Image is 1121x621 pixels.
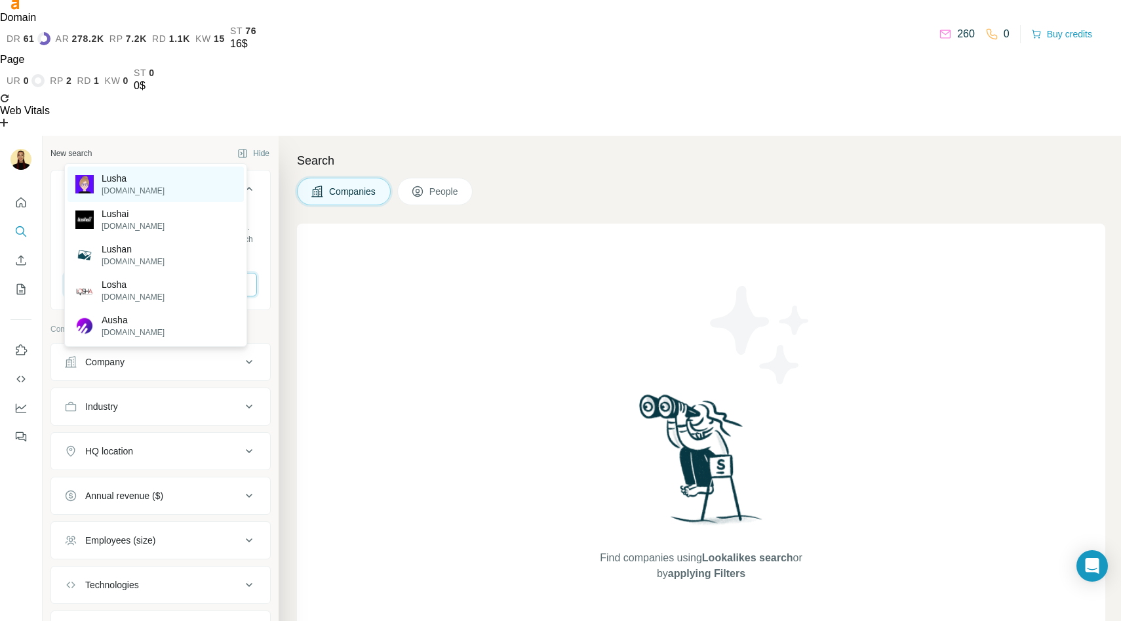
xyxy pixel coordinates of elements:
a: st0 [134,68,155,78]
span: 15 [214,33,225,44]
div: Industry [85,400,118,413]
a: dr61 [7,32,50,45]
span: dr [7,33,21,44]
p: Losha [102,278,165,291]
img: Surfe Illustration - Woman searching with binoculars [633,391,770,537]
button: Annual revenue ($) [51,480,270,511]
button: Hide [228,144,279,163]
button: Dashboard [10,396,31,420]
span: People [429,185,460,198]
button: Search [10,220,31,243]
span: st [134,68,146,78]
button: Company lookalikes [51,173,270,210]
span: kw [195,33,211,44]
img: Lushan [75,246,94,264]
p: [DOMAIN_NAME] [102,291,165,303]
a: ar278.2K [56,33,104,44]
p: [DOMAIN_NAME] [102,185,165,197]
p: 0 [1004,26,1010,42]
p: [DOMAIN_NAME] [102,327,165,338]
img: Ausha [75,317,94,335]
button: Company [51,346,270,378]
span: rp [109,33,123,44]
span: rd [77,75,91,86]
span: Companies [329,185,377,198]
a: kw0 [105,75,128,86]
p: Lusha [102,172,165,185]
div: HQ location [85,445,133,458]
span: Find companies using or by [596,550,806,582]
button: My lists [10,277,31,301]
span: Lookalikes search [702,552,793,563]
span: 0 [149,68,155,78]
div: Annual revenue ($) [85,489,163,502]
p: 260 [957,26,975,42]
button: Industry [51,391,270,422]
p: [DOMAIN_NAME] [102,220,165,232]
button: Buy credits [1031,25,1092,43]
span: rd [152,33,167,44]
a: rp2 [50,75,71,86]
button: Use Surfe on LinkedIn [10,338,31,362]
div: New search [50,148,92,159]
a: rd1.1K [152,33,190,44]
span: 61 [24,33,35,44]
button: Use Surfe API [10,367,31,391]
span: 76 [245,26,256,36]
img: Lusha [75,175,94,193]
p: Company information [50,323,271,335]
span: applying Filters [668,568,745,579]
img: Lushai [75,210,94,229]
div: 0$ [134,78,155,94]
div: Open Intercom Messenger [1076,550,1108,582]
span: ur [7,75,21,86]
span: st [230,26,243,36]
button: HQ location [51,435,270,467]
span: rp [50,75,64,86]
a: kw15 [195,33,225,44]
span: kw [105,75,121,86]
button: Employees (size) [51,525,270,556]
span: 278.2K [71,33,104,44]
span: 1.1K [169,33,190,44]
span: 2 [66,75,72,86]
button: Feedback [10,425,31,449]
img: Surfe Illustration - Stars [701,276,819,394]
img: Losha [75,281,94,300]
h4: Search [297,151,1105,170]
span: 0 [123,75,129,86]
a: rd1 [77,75,99,86]
p: Lushai [102,207,165,220]
p: [DOMAIN_NAME] [102,256,165,268]
img: Avatar [10,149,31,170]
span: ar [56,33,69,44]
div: Technologies [85,578,139,591]
p: Lushan [102,243,165,256]
div: Company [85,355,125,369]
button: Quick start [10,191,31,214]
a: rp7.2K [109,33,147,44]
p: Ausha [102,313,165,327]
div: 16$ [230,36,256,52]
span: 7.2K [126,33,147,44]
button: Enrich CSV [10,249,31,272]
a: st76 [230,26,256,36]
span: 1 [94,75,100,86]
span: 0 [24,75,29,86]
button: Technologies [51,569,270,601]
a: ur0 [7,74,45,87]
div: Employees (size) [85,534,155,547]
